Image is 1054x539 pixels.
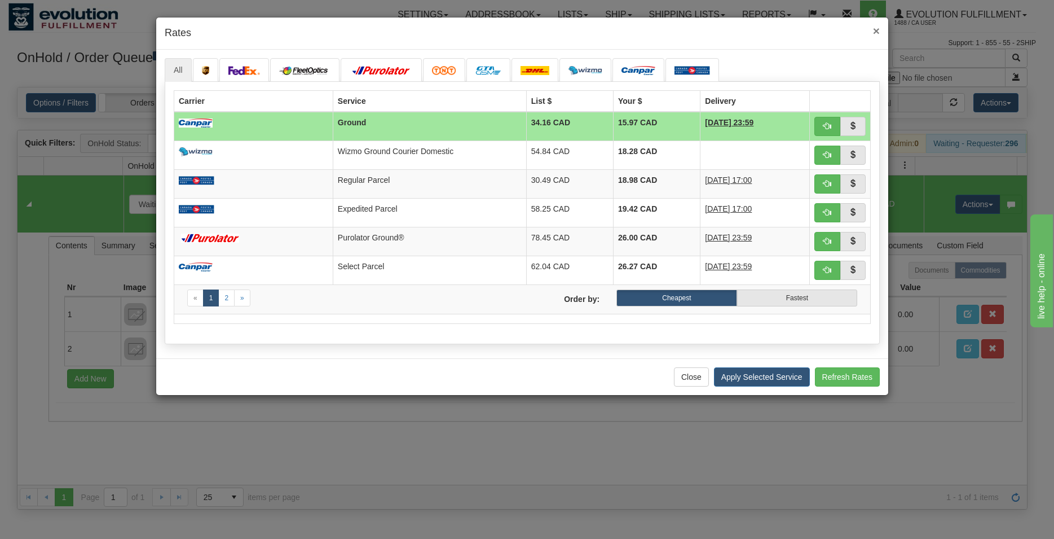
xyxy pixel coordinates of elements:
td: 15.97 CAD [614,112,700,141]
td: 26.27 CAD [614,256,700,284]
span: [DATE] 17:00 [705,176,752,185]
td: 30.49 CAD [526,169,613,198]
td: 2 Days [700,256,810,284]
th: Your $ [614,90,700,112]
img: purolator.png [179,234,242,243]
th: Carrier [174,90,333,112]
td: 78.45 CAD [526,227,613,256]
label: Fastest [737,290,857,306]
span: [DATE] 23:59 [705,118,753,127]
img: campar.png [621,66,655,75]
td: Purolator Ground® [333,227,526,256]
div: live help - online [8,7,104,20]
td: 2 Days [700,112,810,141]
img: FedEx.png [228,66,260,75]
td: Ground [333,112,526,141]
img: CarrierLogo_10182.png [279,66,330,75]
button: Close [873,25,880,37]
a: Next [234,290,250,306]
a: All [165,58,192,82]
td: Wizmo Ground Courier Domestic [333,141,526,169]
img: dhl.png [521,66,549,75]
span: [DATE] 17:00 [705,204,752,213]
td: Regular Parcel [333,169,526,198]
td: 18.28 CAD [614,141,700,169]
h4: Rates [165,26,880,41]
img: CarrierLogo_10191.png [475,66,501,75]
a: 1 [203,290,219,306]
button: Close [674,367,709,387]
td: Expedited Parcel [333,198,526,227]
th: Service [333,90,526,112]
img: ups.png [202,66,210,75]
label: Cheapest [616,290,737,306]
span: × [873,24,880,37]
th: Delivery [700,90,810,112]
iframe: chat widget [1028,212,1053,327]
td: 2 Days [700,198,810,227]
td: 58.25 CAD [526,198,613,227]
span: « [193,294,197,302]
span: [DATE] 23:59 [705,262,752,271]
button: Apply Selected Service [714,367,810,387]
img: wizmo.png [568,66,602,75]
td: 18.98 CAD [614,169,700,198]
a: Previous [187,290,204,306]
td: 54.84 CAD [526,141,613,169]
td: 1 Day [700,227,810,256]
a: 2 [218,290,235,306]
td: 26.00 CAD [614,227,700,256]
button: Refresh Rates [815,367,880,387]
img: purolator.png [350,66,413,75]
td: 3 Days [700,169,810,198]
img: wizmo.png [179,147,213,156]
img: Canada_post.png [179,205,214,214]
img: Canada_post.png [179,176,214,185]
span: [DATE] 23:59 [705,233,752,242]
td: 34.16 CAD [526,112,613,141]
td: 19.42 CAD [614,198,700,227]
img: tnt.png [432,66,456,75]
label: Order by: [522,290,608,305]
img: campar.png [179,262,213,271]
th: List $ [526,90,613,112]
td: 62.04 CAD [526,256,613,284]
img: campar.png [179,119,213,128]
td: Select Parcel [333,256,526,284]
img: Canada_post.png [674,66,710,75]
span: » [240,294,244,302]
